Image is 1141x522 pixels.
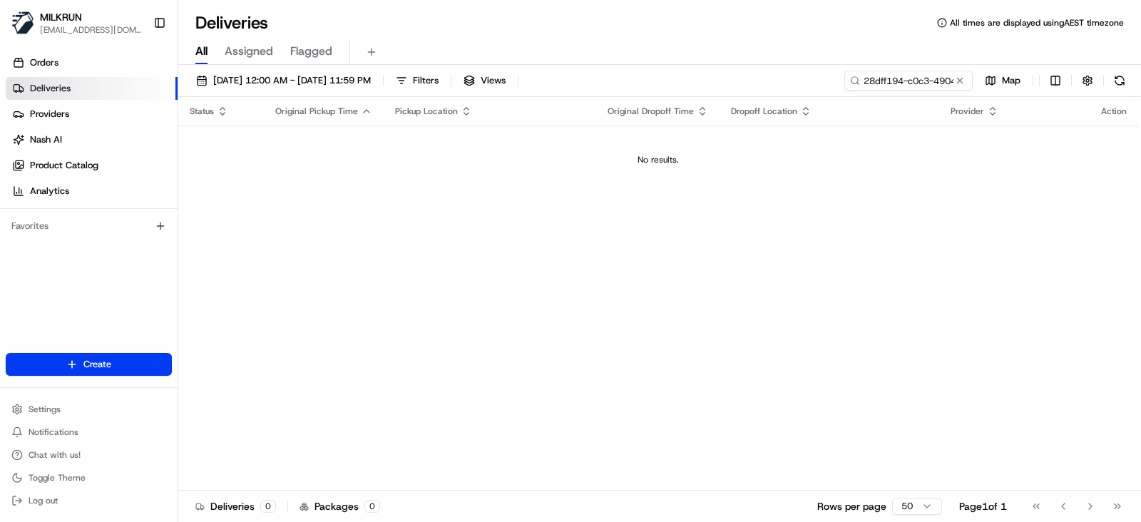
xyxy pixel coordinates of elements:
[30,82,71,95] span: Deliveries
[30,185,69,198] span: Analytics
[950,17,1124,29] span: All times are displayed using AEST timezone
[389,71,445,91] button: Filters
[6,353,172,376] button: Create
[959,499,1007,513] div: Page 1 of 1
[6,51,178,74] a: Orders
[6,445,172,465] button: Chat with us!
[30,133,62,146] span: Nash AI
[195,43,208,60] span: All
[6,399,172,419] button: Settings
[275,106,358,117] span: Original Pickup Time
[413,74,439,87] span: Filters
[29,404,61,415] span: Settings
[11,11,34,34] img: MILKRUN
[457,71,512,91] button: Views
[195,11,268,34] h1: Deliveries
[6,215,172,237] div: Favorites
[40,24,142,36] button: [EMAIL_ADDRESS][DOMAIN_NAME]
[844,71,973,91] input: Type to search
[260,500,276,513] div: 0
[30,108,69,121] span: Providers
[6,77,178,100] a: Deliveries
[29,495,58,506] span: Log out
[6,6,148,40] button: MILKRUNMILKRUN[EMAIL_ADDRESS][DOMAIN_NAME]
[195,499,276,513] div: Deliveries
[978,71,1027,91] button: Map
[395,106,458,117] span: Pickup Location
[6,422,172,442] button: Notifications
[40,10,82,24] button: MILKRUN
[731,106,797,117] span: Dropoff Location
[364,500,380,513] div: 0
[6,128,178,151] a: Nash AI
[1110,71,1130,91] button: Refresh
[608,106,694,117] span: Original Dropoff Time
[30,56,58,69] span: Orders
[225,43,273,60] span: Assigned
[6,103,178,126] a: Providers
[951,106,984,117] span: Provider
[213,74,371,87] span: [DATE] 12:00 AM - [DATE] 11:59 PM
[290,43,332,60] span: Flagged
[29,472,86,483] span: Toggle Theme
[6,154,178,177] a: Product Catalog
[6,491,172,511] button: Log out
[29,449,81,461] span: Chat with us!
[29,426,78,438] span: Notifications
[190,71,377,91] button: [DATE] 12:00 AM - [DATE] 11:59 PM
[190,106,214,117] span: Status
[300,499,380,513] div: Packages
[817,499,886,513] p: Rows per page
[83,358,111,371] span: Create
[30,159,98,172] span: Product Catalog
[481,74,506,87] span: Views
[184,154,1132,165] div: No results.
[6,468,172,488] button: Toggle Theme
[1002,74,1020,87] span: Map
[6,180,178,203] a: Analytics
[1101,106,1127,117] div: Action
